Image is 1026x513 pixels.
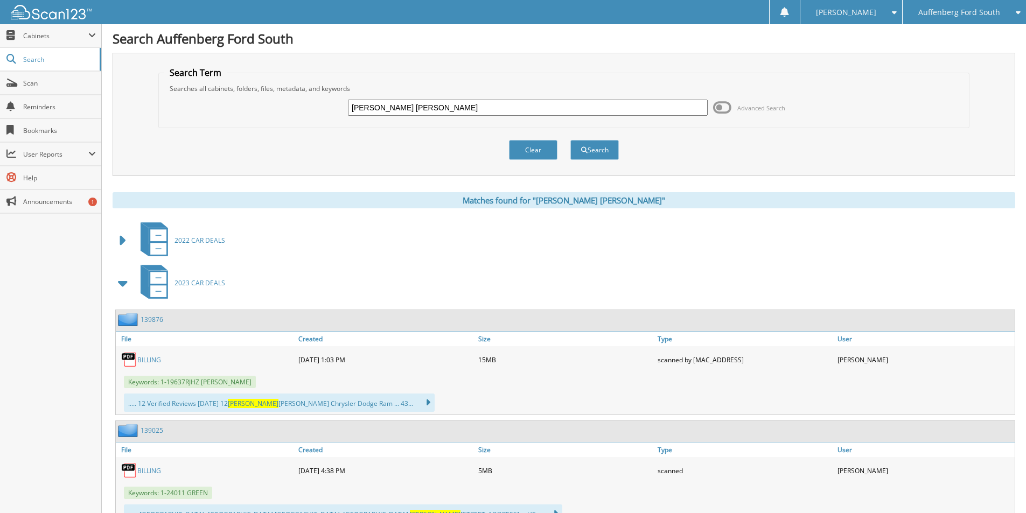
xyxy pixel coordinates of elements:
div: 15MB [476,349,655,370]
span: Help [23,173,96,182]
legend: Search Term [164,67,227,79]
a: User [835,442,1015,457]
span: 2022 CAR DEALS [175,236,225,245]
div: [PERSON_NAME] [835,349,1015,370]
a: File [116,332,296,346]
button: Clear [509,140,557,160]
a: 139025 [141,426,163,435]
span: Scan [23,79,96,88]
h1: Search Auffenberg Ford South [113,30,1015,47]
a: 2023 CAR DEALS [134,262,225,304]
div: [DATE] 4:38 PM [296,460,476,481]
a: Created [296,332,476,346]
img: folder2.png [118,424,141,437]
img: folder2.png [118,313,141,326]
a: Size [476,332,655,346]
a: Size [476,442,655,457]
span: Search [23,55,94,64]
span: 2023 CAR DEALS [175,278,225,287]
div: scanned by [MAC_ADDRESS] [655,349,835,370]
button: Search [570,140,619,160]
span: Advanced Search [737,104,785,112]
div: Matches found for "[PERSON_NAME] [PERSON_NAME]" [113,192,1015,208]
div: [DATE] 1:03 PM [296,349,476,370]
span: User Reports [23,150,88,159]
span: Announcements [23,197,96,206]
div: [PERSON_NAME] [835,460,1015,481]
div: 1 [88,198,97,206]
a: BILLING [137,355,161,364]
span: Auffenberg Ford South [918,9,1000,16]
a: Created [296,442,476,457]
img: PDF.png [121,352,137,368]
a: 139876 [141,315,163,324]
span: [PERSON_NAME] [228,399,278,408]
img: PDF.png [121,462,137,479]
a: BILLING [137,466,161,475]
a: Type [655,332,835,346]
div: ..... 12 Verified Reviews [DATE] 12 [PERSON_NAME] Chrysler Dodge Ram ... 43... [124,393,435,412]
span: Keywords: 1-24011 GREEN [124,487,212,499]
div: Searches all cabinets, folders, files, metadata, and keywords [164,84,964,93]
span: Keywords: 1-19637RJHZ [PERSON_NAME] [124,376,256,388]
a: 2022 CAR DEALS [134,219,225,262]
span: [PERSON_NAME] [816,9,876,16]
span: Cabinets [23,31,88,40]
div: 5MB [476,460,655,481]
span: Bookmarks [23,126,96,135]
img: scan123-logo-white.svg [11,5,92,19]
a: User [835,332,1015,346]
span: Reminders [23,102,96,111]
a: Type [655,442,835,457]
a: File [116,442,296,457]
div: scanned [655,460,835,481]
